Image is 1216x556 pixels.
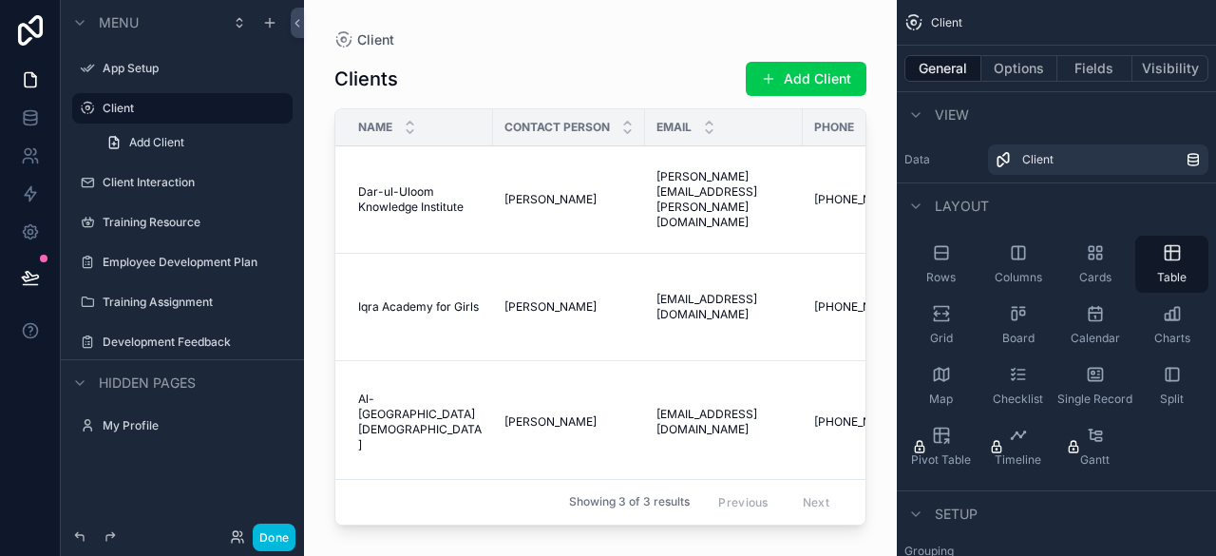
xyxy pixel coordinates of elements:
[904,236,978,293] button: Rows
[103,101,281,116] label: Client
[995,452,1041,468] span: Timeline
[103,215,281,230] label: Training Resource
[1080,452,1110,468] span: Gantt
[129,135,184,150] span: Add Client
[1071,331,1120,346] span: Calendar
[904,297,978,354] button: Grid
[99,13,139,32] span: Menu
[904,152,980,167] label: Data
[1157,270,1187,285] span: Table
[981,357,1054,414] button: Checklist
[1160,392,1184,407] span: Split
[1079,270,1111,285] span: Cards
[99,374,196,393] span: Hidden pages
[569,495,690,510] span: Showing 3 of 3 results
[930,331,953,346] span: Grid
[1057,55,1133,82] button: Fields
[1132,55,1208,82] button: Visibility
[981,55,1057,82] button: Options
[904,418,978,475] button: Pivot Table
[904,357,978,414] button: Map
[911,452,971,468] span: Pivot Table
[995,270,1042,285] span: Columns
[988,144,1208,175] a: Client
[103,418,281,433] label: My Profile
[1057,392,1132,407] span: Single Record
[935,197,989,216] span: Layout
[929,392,953,407] span: Map
[935,105,969,125] span: View
[1058,418,1131,475] button: Gantt
[1154,331,1190,346] span: Charts
[358,120,392,135] span: Name
[103,175,281,190] label: Client Interaction
[1058,357,1131,414] button: Single Record
[1135,236,1208,293] button: Table
[904,55,981,82] button: General
[656,120,692,135] span: Email
[935,505,978,524] span: Setup
[504,120,610,135] span: Contact Person
[103,61,281,76] label: App Setup
[931,15,962,30] span: Client
[814,120,854,135] span: Phone
[1135,357,1208,414] button: Split
[253,524,295,551] button: Done
[1058,297,1131,354] button: Calendar
[926,270,956,285] span: Rows
[103,335,281,350] label: Development Feedback
[1022,152,1054,167] span: Client
[103,295,281,310] label: Training Assignment
[1058,236,1131,293] button: Cards
[981,236,1054,293] button: Columns
[1135,297,1208,354] button: Charts
[993,392,1043,407] span: Checklist
[981,297,1054,354] button: Board
[981,418,1054,475] button: Timeline
[1002,331,1035,346] span: Board
[95,127,293,158] a: Add Client
[103,255,281,270] label: Employee Development Plan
